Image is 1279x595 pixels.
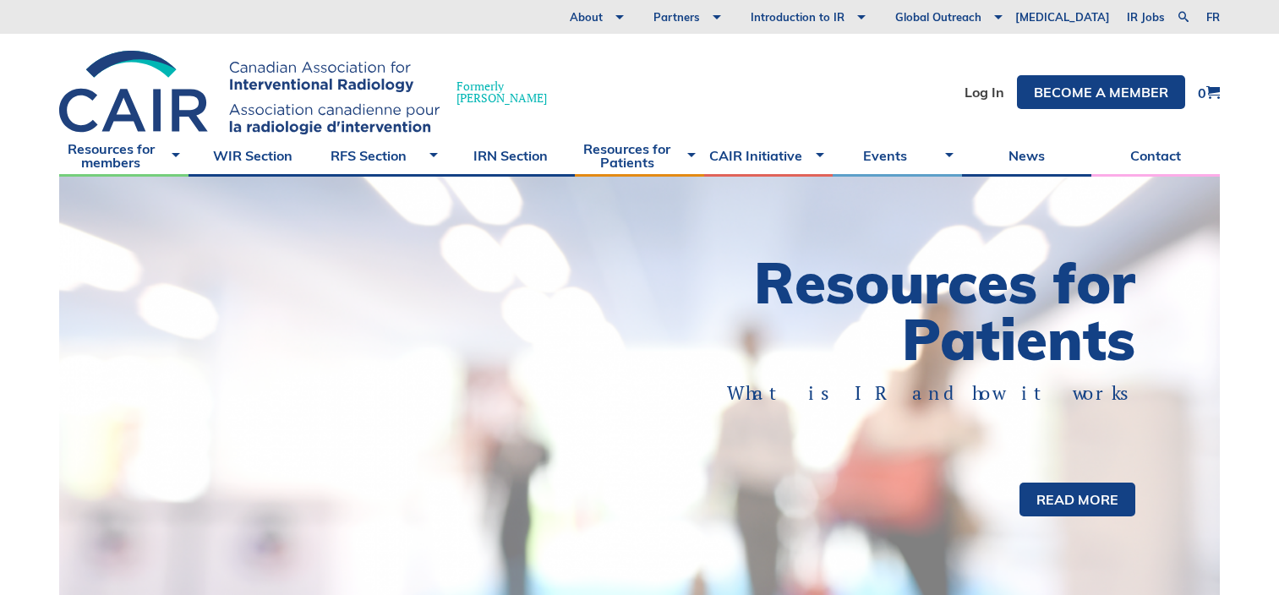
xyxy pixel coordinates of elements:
[59,134,189,177] a: Resources for members
[704,134,834,177] a: CAIR Initiative
[1091,134,1221,177] a: Contact
[575,134,704,177] a: Resources for Patients
[699,380,1136,407] p: What is IR and how it works
[1206,12,1220,23] a: fr
[317,134,446,177] a: RFS Section
[59,51,440,134] img: CIRA
[456,80,547,104] span: Formerly [PERSON_NAME]
[446,134,576,177] a: IRN Section
[1019,483,1135,516] a: Read more
[59,51,564,134] a: Formerly[PERSON_NAME]
[640,254,1136,368] h1: Resources for Patients
[189,134,318,177] a: WIR Section
[965,85,1004,99] a: Log In
[1198,85,1220,100] a: 0
[833,134,962,177] a: Events
[962,134,1091,177] a: News
[1017,75,1185,109] a: Become a member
